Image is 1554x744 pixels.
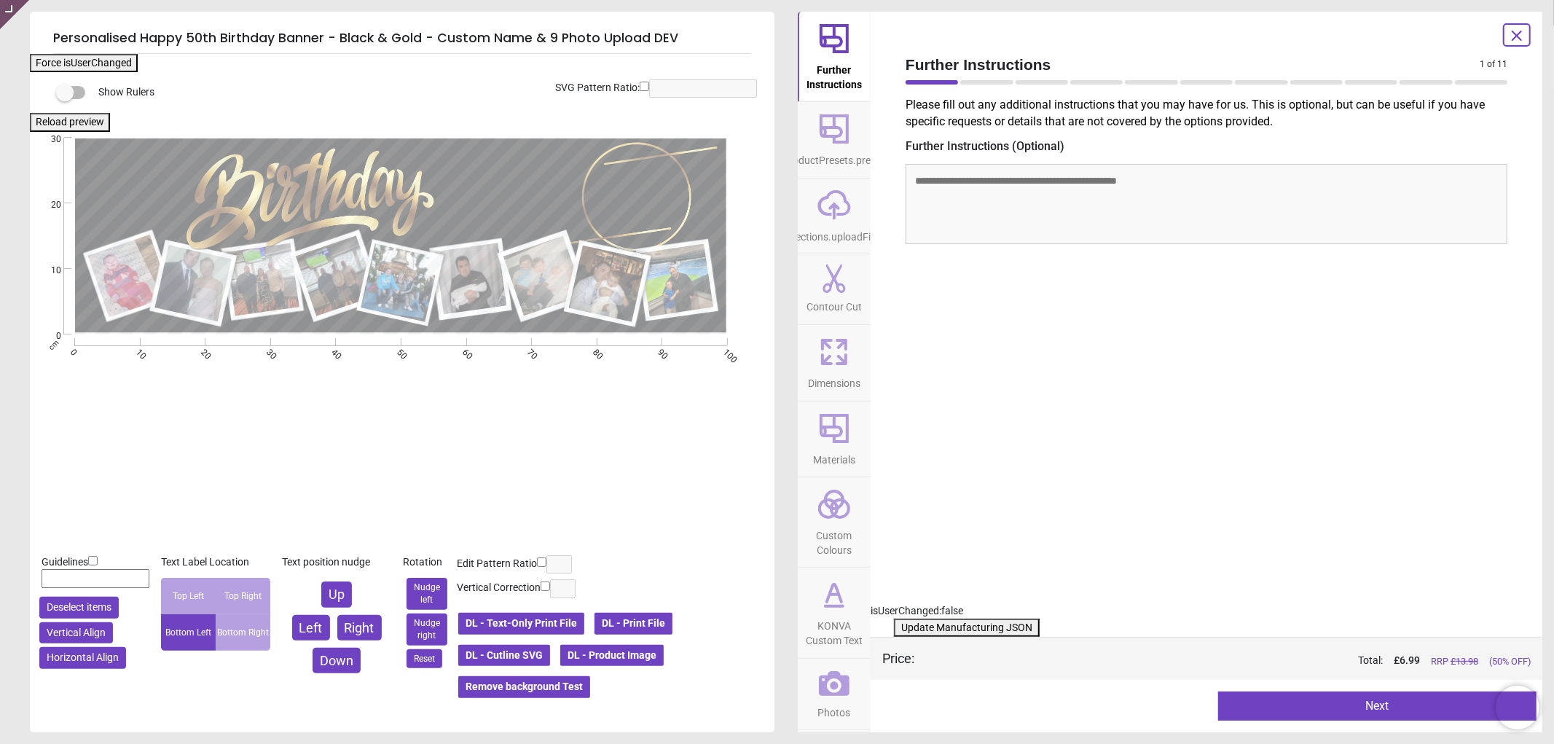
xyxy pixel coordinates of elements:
[798,659,871,730] button: Photos
[161,578,216,614] div: Top Left
[798,402,871,477] button: Materials
[30,113,110,132] button: Reload preview
[39,647,126,669] button: Horizontal Align
[1496,686,1539,729] iframe: Brevo live chat
[1394,654,1420,668] span: £
[798,102,871,178] button: productPresets.preset
[407,614,447,646] button: Nudge right
[313,648,361,673] button: Down
[936,654,1531,668] div: Total:
[407,649,442,669] button: Reset
[906,138,1507,154] label: Further Instructions (Optional)
[216,614,270,651] div: Bottom Right
[882,649,914,667] div: Price :
[457,675,592,700] button: Remove background Test
[798,568,871,657] button: KONVA Custom Text
[799,56,869,92] span: Further Instructions
[39,597,119,619] button: Deselect items
[894,619,1040,638] button: Update Manufacturing JSON
[1480,58,1507,71] span: 1 of 11
[790,223,878,245] span: sections.uploadFile
[818,699,851,721] span: Photos
[282,555,391,570] div: Text position nudge
[403,555,451,570] div: Rotation
[798,179,871,254] button: sections.uploadFile
[906,54,1480,75] span: Further Instructions
[807,293,862,315] span: Contour Cut
[457,581,541,595] label: Vertical Correction
[65,84,774,101] div: Show Rulers
[216,578,270,614] div: Top Right
[798,12,871,101] button: Further Instructions
[39,622,113,644] button: Vertical Align
[798,325,871,401] button: Dimensions
[1431,655,1478,668] span: RRP
[53,23,751,54] h5: Personalised Happy 50th Birthday Banner - Black & Gold - Custom Name & 9 Photo Upload DEV
[1218,692,1537,721] button: Next
[906,97,1519,130] p: Please fill out any additional instructions that you may have for us. This is optional, but can b...
[321,582,352,607] button: Up
[457,643,552,668] button: DL - Cutline SVG
[457,557,537,571] label: Edit Pattern Ratio
[784,146,885,168] span: productPresets.preset
[798,254,871,324] button: Contour Cut
[34,133,61,146] span: 30
[457,611,586,636] button: DL - Text-Only Print File
[799,612,869,648] span: KONVA Custom Text
[808,369,860,391] span: Dimensions
[337,615,382,641] button: Right
[798,477,871,567] button: Custom Colours
[1489,655,1531,668] span: (50% OFF)
[1400,654,1420,666] span: 6.99
[1451,656,1478,667] span: £ 13.98
[30,54,138,73] button: Force isUserChanged
[161,555,270,570] div: Text Label Location
[799,522,869,557] span: Custom Colours
[407,578,447,610] button: Nudge left
[559,643,665,668] button: DL - Product Image
[593,611,674,636] button: DL - Print File
[871,604,1542,619] div: isUserChanged: false
[292,615,330,641] button: Left
[813,446,855,468] span: Materials
[42,556,88,568] span: Guidelines
[555,81,640,95] label: SVG Pattern Ratio:
[161,614,216,651] div: Bottom Left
